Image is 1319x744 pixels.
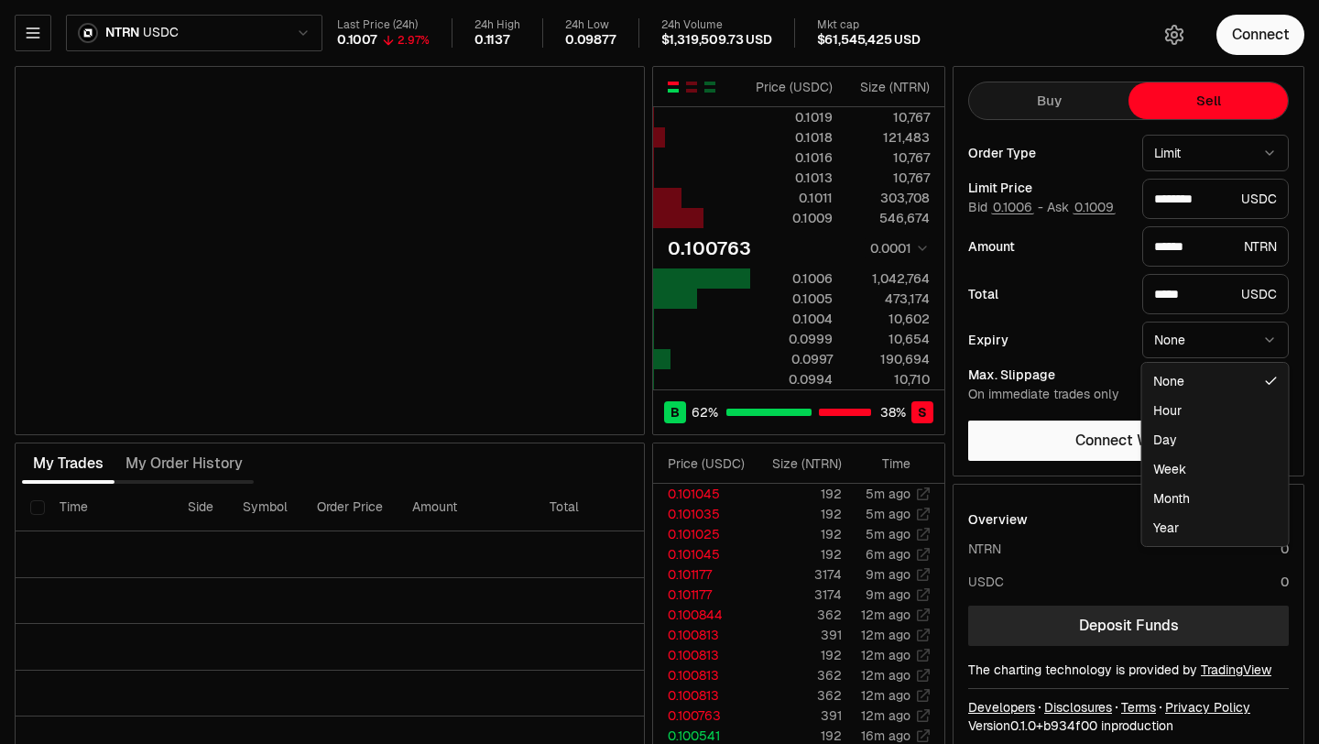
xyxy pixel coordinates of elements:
span: Month [1153,489,1190,508]
span: Hour [1153,401,1182,420]
span: None [1153,372,1184,390]
span: Day [1153,431,1177,449]
span: Year [1153,519,1179,537]
span: Week [1153,460,1186,478]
